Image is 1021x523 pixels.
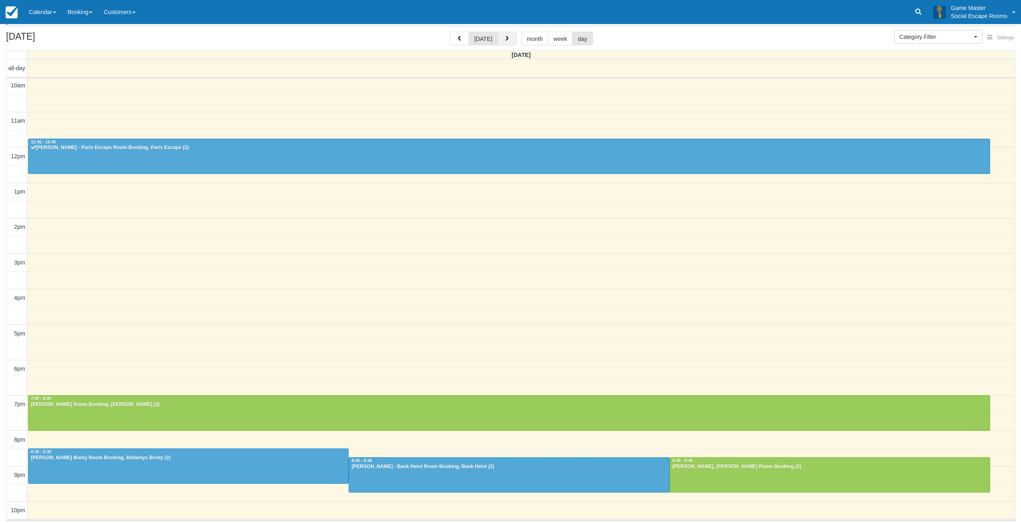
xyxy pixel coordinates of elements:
[11,153,25,160] span: 12pm
[933,6,946,18] img: A3
[997,35,1014,40] span: Settings
[512,52,531,58] span: [DATE]
[28,395,990,430] a: 7:00 - 8:00[PERSON_NAME] Room Booking, [PERSON_NAME] (2)
[469,32,498,45] button: [DATE]
[14,330,25,337] span: 5pm
[28,448,349,484] a: 8:30 - 9:30[PERSON_NAME] Booty Room Booking, Bellamys Booty (2)
[14,224,25,230] span: 2pm
[894,30,982,44] button: Category Filter
[14,295,25,301] span: 4pm
[30,145,988,151] div: [PERSON_NAME] - Paris Escape Room Booking, Paris Escape (2)
[6,6,18,18] img: checkfront-main-nav-mini-logo.png
[30,455,346,461] div: [PERSON_NAME] Booty Room Booking, Bellamys Booty (2)
[31,450,51,454] span: 8:30 - 9:30
[31,140,56,144] span: 11:45 - 12:45
[548,32,573,45] button: week
[951,12,1007,20] p: Social Escape Rooms
[14,188,25,195] span: 1pm
[572,32,593,45] button: day
[899,33,972,41] span: Category Filter
[351,464,667,470] div: [PERSON_NAME] - Bank Heist Room Booking, Bank Heist (2)
[14,472,25,478] span: 9pm
[11,117,25,124] span: 11am
[11,82,25,89] span: 10am
[349,457,670,493] a: 8:45 - 9:45[PERSON_NAME] - Bank Heist Room Booking, Bank Heist (2)
[14,436,25,443] span: 8pm
[982,32,1019,44] button: Settings
[6,32,108,46] h2: [DATE]
[672,458,693,463] span: 8:45 - 9:45
[670,457,990,493] a: 8:45 - 9:45[PERSON_NAME], [PERSON_NAME] Room Booking (2)
[31,396,51,401] span: 7:00 - 8:00
[521,32,548,45] button: month
[351,458,372,463] span: 8:45 - 9:45
[11,507,25,513] span: 10pm
[14,259,25,266] span: 3pm
[30,402,988,408] div: [PERSON_NAME] Room Booking, [PERSON_NAME] (2)
[951,4,1007,12] p: Game Master
[28,139,990,174] a: 11:45 - 12:45[PERSON_NAME] - Paris Escape Room Booking, Paris Escape (2)
[14,365,25,372] span: 6pm
[672,464,988,470] div: [PERSON_NAME], [PERSON_NAME] Room Booking (2)
[14,401,25,407] span: 7pm
[8,65,25,71] span: all-day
